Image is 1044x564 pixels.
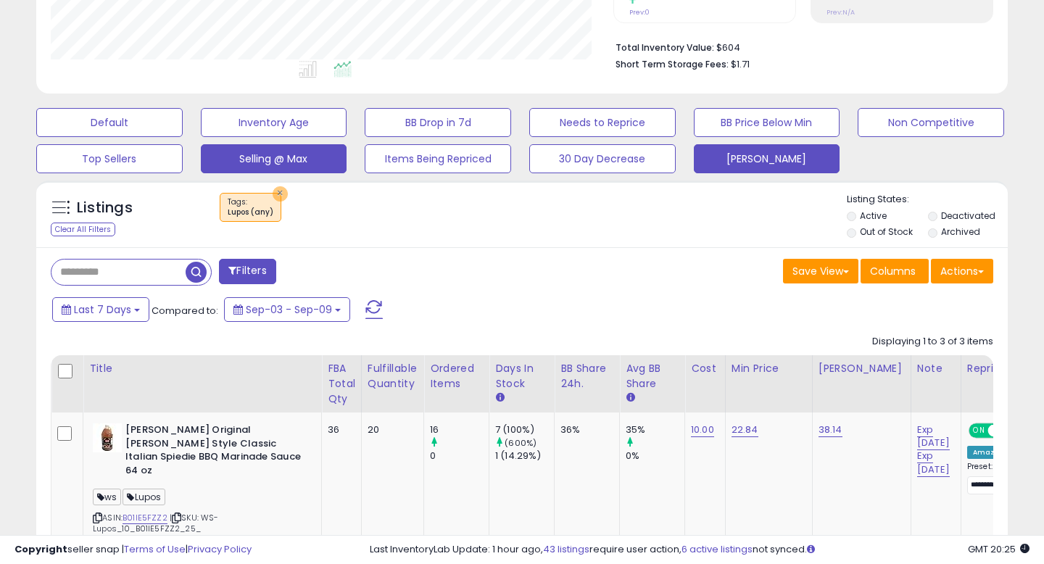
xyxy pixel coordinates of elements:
a: 22.84 [732,423,758,437]
div: 1 (14.29%) [495,449,554,463]
div: seller snap | | [14,543,252,557]
small: (600%) [505,437,536,449]
button: Filters [219,259,275,284]
div: FBA Total Qty [328,361,355,407]
label: Deactivated [941,210,995,222]
div: Min Price [732,361,806,376]
div: 35% [626,423,684,436]
label: Archived [941,225,980,238]
div: Fulfillable Quantity [368,361,418,391]
div: 20 [368,423,413,436]
div: 0 [430,449,489,463]
p: Listing States: [847,193,1008,207]
button: BB Drop in 7d [365,108,511,137]
small: Avg BB Share. [626,391,634,405]
button: Non Competitive [858,108,1004,137]
button: Sep-03 - Sep-09 [224,297,350,322]
a: 43 listings [543,542,589,556]
h5: Listings [77,198,133,218]
div: 36% [560,423,608,436]
button: Save View [783,259,858,283]
button: [PERSON_NAME] [694,144,840,173]
a: 6 active listings [681,542,753,556]
button: 30 Day Decrease [529,144,676,173]
a: Terms of Use [124,542,186,556]
a: Privacy Policy [188,542,252,556]
button: Selling @ Max [201,144,347,173]
div: BB Share 24h. [560,361,613,391]
a: B01IE5FZZ2 [123,512,167,524]
span: Lupos [123,489,165,505]
div: Clear All Filters [51,223,115,236]
span: Sep-03 - Sep-09 [246,302,332,317]
div: Title [89,361,315,376]
span: ON [970,425,988,437]
div: Displaying 1 to 3 of 3 items [872,335,993,349]
label: Active [860,210,887,222]
span: Tags : [228,196,273,218]
button: Needs to Reprice [529,108,676,137]
div: Lupos (any) [228,207,273,217]
div: 16 [430,423,489,436]
span: Last 7 Days [74,302,131,317]
small: Prev: N/A [826,8,855,17]
span: ws [93,489,121,505]
span: 2025-09-17 20:25 GMT [968,542,1029,556]
a: 38.14 [819,423,842,437]
div: 36 [328,423,350,436]
div: Ordered Items [430,361,483,391]
div: 7 (100%) [495,423,554,436]
div: Preset: [967,462,1024,494]
label: Out of Stock [860,225,913,238]
b: Total Inventory Value: [616,41,714,54]
div: Cost [691,361,719,376]
div: ASIN: [93,423,310,551]
a: Exp [DATE] Exp [DATE] [917,423,950,477]
li: $604 [616,38,982,55]
small: Prev: 0 [629,8,650,17]
div: Days In Stock [495,361,548,391]
a: 10.00 [691,423,714,437]
span: Compared to: [152,304,218,318]
div: Note [917,361,955,376]
button: Last 7 Days [52,297,149,322]
div: Repricing [967,361,1029,376]
div: 0% [626,449,684,463]
img: 41dIRBAt5pL._SL40_.jpg [93,423,122,452]
button: Top Sellers [36,144,183,173]
b: Short Term Storage Fees: [616,58,729,70]
span: $1.71 [731,57,750,71]
button: Inventory Age [201,108,347,137]
button: Default [36,108,183,137]
button: Actions [931,259,993,283]
button: BB Price Below Min [694,108,840,137]
strong: Copyright [14,542,67,556]
b: [PERSON_NAME] Original [PERSON_NAME] Style Classic Italian Spiedie BBQ Marinade Sauce 64 oz [125,423,302,481]
button: × [273,186,288,202]
div: [PERSON_NAME] [819,361,905,376]
div: Last InventoryLab Update: 1 hour ago, require user action, not synced. [370,543,1029,557]
small: Days In Stock. [495,391,504,405]
button: Items Being Repriced [365,144,511,173]
div: Amazon AI * [967,446,1024,459]
div: Avg BB Share [626,361,679,391]
button: Columns [861,259,929,283]
span: Columns [870,264,916,278]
